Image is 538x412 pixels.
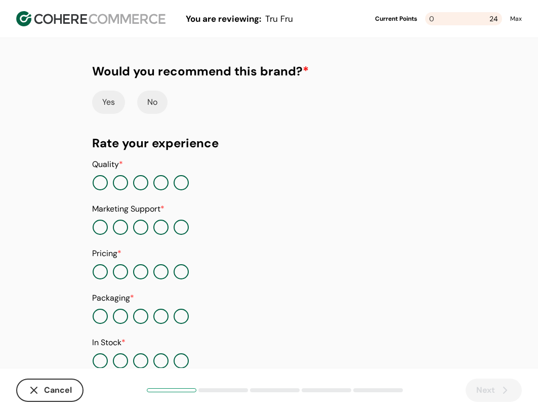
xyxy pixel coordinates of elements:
div: Rate your experience [92,134,446,152]
div: Current Points [375,14,417,23]
label: Marketing Support [92,203,164,214]
span: 24 [489,12,498,25]
div: Would you recommend this brand? [92,62,309,80]
label: Quality [92,159,123,170]
span: You are reviewing: [186,13,261,24]
button: Cancel [16,379,84,402]
div: Max [510,14,522,23]
button: No [137,91,168,114]
label: Packaging [92,293,134,303]
span: 0 [429,14,434,23]
button: Yes [92,91,125,114]
img: Cohere Logo [16,11,165,26]
button: Next [466,379,522,402]
span: Tru Fru [265,13,293,24]
label: In Stock [92,337,126,348]
label: Pricing [92,248,121,259]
